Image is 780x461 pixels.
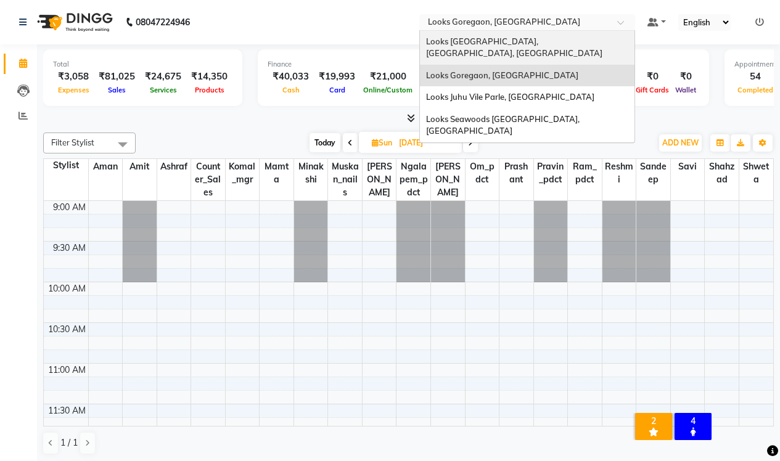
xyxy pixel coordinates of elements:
[636,159,670,187] span: Sandeep
[314,70,360,84] div: ₹19,993
[260,159,294,187] span: Mamta
[226,159,260,187] span: Komal_mgr
[186,70,232,84] div: ₹14,350
[326,86,348,94] span: Card
[499,159,533,187] span: Prashant
[662,138,699,147] span: ADD NEW
[46,364,88,377] div: 11:00 AM
[147,86,180,94] span: Services
[419,86,459,94] span: Petty cash
[44,159,88,172] div: Stylist
[426,36,602,59] span: Looks [GEOGRAPHIC_DATA], [GEOGRAPHIC_DATA], [GEOGRAPHIC_DATA]
[705,159,739,187] span: Shahzad
[294,159,328,187] span: Minakshi
[360,86,416,94] span: Online/Custom
[602,159,636,187] span: Reshmi
[268,70,314,84] div: ₹40,033
[46,282,88,295] div: 10:00 AM
[395,134,457,152] input: 2025-10-12
[123,159,157,174] span: Amit
[53,59,232,70] div: Total
[416,70,462,84] div: ₹60,635
[140,70,186,84] div: ₹24,675
[363,159,396,200] span: [PERSON_NAME]
[369,138,395,147] span: Sun
[677,415,709,426] div: 4
[55,86,92,94] span: Expenses
[419,30,635,143] ng-dropdown-panel: Options list
[739,159,773,187] span: Shweta
[157,159,191,174] span: Ashraf
[426,92,594,102] span: Looks Juhu Vile Parle, [GEOGRAPHIC_DATA]
[94,70,140,84] div: ₹81,025
[396,159,430,200] span: Ngalapem_pdct
[191,159,225,200] span: Counter_Sales
[279,86,303,94] span: Cash
[328,159,362,200] span: muskan_nails
[51,201,88,214] div: 9:00 AM
[659,134,702,152] button: ADD NEW
[734,86,776,94] span: Completed
[426,70,578,80] span: Looks Goregaon, [GEOGRAPHIC_DATA]
[192,86,228,94] span: Products
[466,159,499,187] span: om_pdct
[734,70,776,84] div: 54
[534,159,568,187] span: Pravin_pdct
[672,86,699,94] span: Wallet
[633,70,672,84] div: ₹0
[31,5,116,39] img: logo
[431,159,465,200] span: [PERSON_NAME]
[89,159,123,174] span: Aman
[46,404,88,417] div: 11:30 AM
[633,86,672,94] span: Gift Cards
[53,70,94,84] div: ₹3,058
[60,436,78,449] span: 1 / 1
[268,59,483,70] div: Finance
[310,133,340,152] span: Today
[51,242,88,255] div: 9:30 AM
[105,86,129,94] span: Sales
[426,114,581,136] span: Looks Seawoods [GEOGRAPHIC_DATA], [GEOGRAPHIC_DATA]
[51,137,94,147] span: Filter Stylist
[671,159,705,174] span: Savi
[360,70,416,84] div: ₹21,000
[638,415,670,426] div: 2
[136,5,190,39] b: 08047224946
[672,70,699,84] div: ₹0
[568,159,602,187] span: Ram_pdct
[46,323,88,336] div: 10:30 AM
